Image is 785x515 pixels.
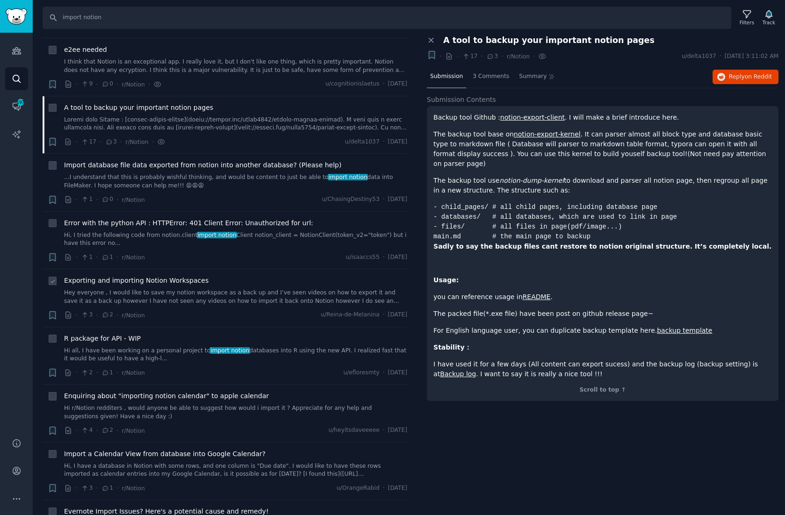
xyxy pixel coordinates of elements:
span: · [76,79,78,89]
a: 197 [5,95,28,118]
span: · [383,80,385,88]
span: 0 [101,80,113,88]
span: · [116,426,118,436]
span: 2 [81,369,93,377]
span: 2 [101,426,113,435]
span: · [100,137,101,147]
span: Submission [430,72,463,81]
span: 2 [101,311,113,319]
span: u/isaaccs55 [346,253,380,262]
span: · [383,369,385,377]
a: Import a Calendar View from database into Google Calendar? [64,449,266,459]
a: backup template [657,327,712,334]
span: [DATE] 3:11:02 AM [725,52,778,61]
span: [DATE] [388,80,407,88]
span: · [440,51,442,61]
span: [DATE] [388,426,407,435]
span: · [383,253,385,262]
a: e2ee needed [64,45,107,55]
span: u/Reina-de-Melanina [321,311,380,319]
a: R package for API - WIP [64,334,141,343]
a: Hi, I tried the following code from notion.clientimport notionClient notion_client = NotionClient... [64,231,407,248]
span: · [76,252,78,262]
span: [DATE] [388,195,407,204]
button: Replyon Reddit [713,70,778,85]
span: import notion [209,347,250,354]
p: ​ [433,258,772,268]
span: 3 [81,484,93,493]
a: README [523,293,551,300]
a: Backup log [440,370,476,378]
span: · [383,138,385,146]
span: · [120,137,122,147]
span: [DATE] [388,484,407,493]
span: 3 Comments [473,72,509,81]
em: notion-dump-kernel [499,177,564,184]
span: · [457,51,459,61]
span: u/efloresmty [343,369,379,377]
span: · [76,310,78,320]
strong: Usage: [433,276,459,284]
p: For English language user, you can duplicate backup template here. [433,326,772,336]
span: 17 [81,138,96,146]
a: Error with the python API : HTTPError: 401 Client Error: Unauthorized for url: [64,218,313,228]
span: Reply [729,73,772,81]
span: 197 [16,99,25,106]
span: r/Notion [122,312,144,319]
span: 1 [81,253,93,262]
span: · [76,195,78,205]
span: · [152,137,154,147]
a: Hi r/Notion redditers , would anyone be able to suggest how would i import it ? Appreciate for an... [64,404,407,421]
p: Backup tool Github : . I will make a brief introduce here. [433,113,772,122]
span: · [76,137,78,147]
strong: Stability： [433,343,471,351]
a: Hey everyone , I would like to save my notion workspace as a back up and I’ve seen videos on how ... [64,289,407,305]
span: 1 [81,195,93,204]
span: import notion [197,232,238,238]
span: 4 [81,426,93,435]
span: r/Notion [125,139,148,145]
span: u/heyitsdaveeeee [328,426,379,435]
span: · [96,426,98,436]
span: u/cognitionislaetus [325,80,380,88]
span: · [383,195,385,204]
a: Hi, I have a database in Notion with some rows, and one column is "Due date". I would like to hav... [64,462,407,479]
a: Hi all, I have been working on a personal project toimport notiondatabases into R using the new A... [64,347,407,363]
span: r/Notion [122,254,144,261]
span: · [116,310,118,320]
span: r/Notion [507,53,530,60]
a: Enquiring about "importing notion calendar" to apple calendar [64,391,269,401]
span: Summary [519,72,547,81]
input: Search Keyword [43,7,731,29]
span: 1 [101,253,113,262]
span: r/Notion [122,485,144,492]
span: u/ChasingDestiny53 [322,195,379,204]
a: notion-export-kernel [514,130,581,138]
p: you can reference usage in . [433,292,772,302]
span: [DATE] [388,311,407,319]
span: r/Notion [122,428,144,434]
span: · [76,426,78,436]
span: A tool to backup your important notion pages [64,103,213,113]
span: import notion [328,174,368,180]
a: Import database file data exported from notion into another database? (Please help) [64,160,341,170]
a: I think that Notion is an exceptional app. I really love it, but I don't like one thing, which is... [64,58,407,74]
span: Exporting and importing Notion Workspaces [64,276,209,286]
span: A tool to backup your important notion pages [443,36,655,45]
button: Track [759,8,778,28]
p: The backup tool base on . It can parser almost all block type and database basic type to markdown... [433,129,772,169]
span: · [116,79,118,89]
span: · [96,310,98,320]
span: · [533,51,535,61]
span: · [383,484,385,493]
img: GummySearch logo [6,8,27,25]
span: · [116,252,118,262]
a: Loremi dolo Sitame : [consec-adipis-elitse](doeiu://tempor.inc/utlab4842/etdolo-magnaa-enimad). M... [64,116,407,132]
div: Track [763,19,775,26]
